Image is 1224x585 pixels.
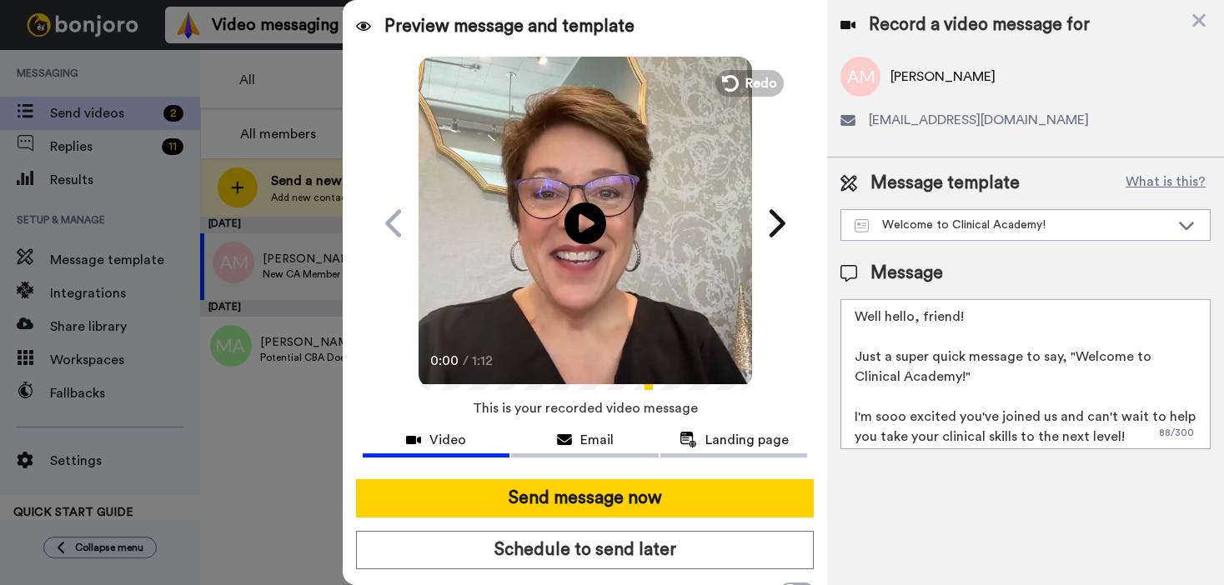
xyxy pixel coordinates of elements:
[870,261,943,286] span: Message
[356,531,814,569] button: Schedule to send later
[472,351,501,371] span: 1:12
[463,351,469,371] span: /
[473,390,698,427] span: This is your recorded video message
[840,299,1211,449] textarea: Well hello, friend! Just a super quick message to say, "Welcome to Clinical Academy!" I'm sooo ex...
[430,351,459,371] span: 0:00
[580,430,614,450] span: Email
[1121,171,1211,196] button: What is this?
[869,110,1089,130] span: [EMAIL_ADDRESS][DOMAIN_NAME]
[429,430,466,450] span: Video
[855,217,1170,233] div: Welcome to Clinical Academy!
[855,219,869,232] img: Message-temps.svg
[705,430,789,450] span: Landing page
[870,171,1020,196] span: Message template
[356,479,814,517] button: Send message now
